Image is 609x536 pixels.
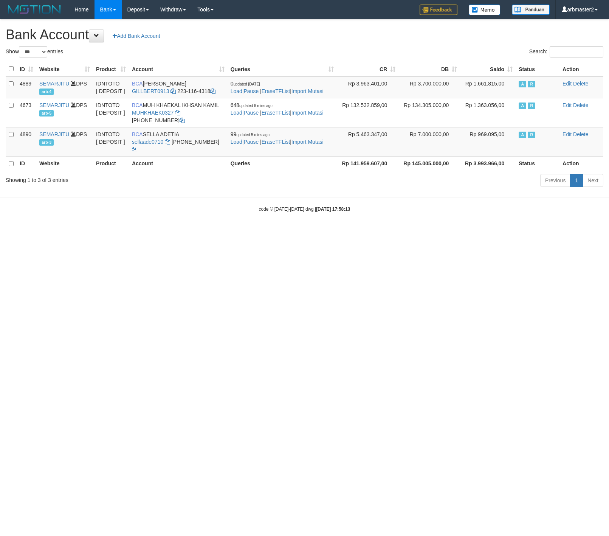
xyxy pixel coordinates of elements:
[398,76,460,98] td: Rp 3.700.000,00
[170,88,176,94] a: Copy GILLBERT0913 to clipboard
[132,146,137,152] a: Copy 6127014665 to clipboard
[93,127,129,156] td: IDNTOTO [ DEPOSIT ]
[93,62,129,76] th: Product: activate to sort column ascending
[6,4,63,15] img: MOTION_logo.png
[39,110,54,117] span: arb-5
[519,103,526,109] span: Active
[262,139,290,145] a: EraseTFList
[559,62,603,76] th: Action
[6,46,63,57] label: Show entries
[231,81,260,87] span: 0
[519,81,526,87] span: Active
[19,46,47,57] select: Showentries
[17,98,36,127] td: 4673
[460,62,516,76] th: Saldo: activate to sort column ascending
[528,103,535,109] span: Running
[231,131,270,137] span: 99
[236,133,270,137] span: updated 5 mins ago
[93,156,129,171] th: Product
[132,102,143,108] span: BCA
[262,110,290,116] a: EraseTFList
[573,81,588,87] a: Delete
[36,127,93,156] td: DPS
[460,98,516,127] td: Rp 1.363.056,00
[516,62,559,76] th: Status
[262,88,290,94] a: EraseTFList
[6,27,603,42] h1: Bank Account
[36,62,93,76] th: Website: activate to sort column ascending
[563,131,572,137] a: Edit
[180,117,185,123] a: Copy 7152165849 to clipboard
[129,156,228,171] th: Account
[6,173,248,184] div: Showing 1 to 3 of 3 entries
[129,62,228,76] th: Account: activate to sort column ascending
[559,156,603,171] th: Action
[570,174,583,187] a: 1
[291,139,324,145] a: Import Mutasi
[17,62,36,76] th: ID: activate to sort column ascending
[243,110,259,116] a: Pause
[233,82,260,86] span: updated [DATE]
[337,76,398,98] td: Rp 3.963.401,00
[231,102,324,116] span: | | |
[228,62,337,76] th: Queries: activate to sort column ascending
[39,131,69,137] a: SEMARJITU
[460,76,516,98] td: Rp 1.661.815,00
[210,88,215,94] a: Copy 2231164318 to clipboard
[132,131,143,137] span: BCA
[540,174,570,187] a: Previous
[563,102,572,108] a: Edit
[17,76,36,98] td: 4889
[36,76,93,98] td: DPS
[291,110,324,116] a: Import Mutasi
[420,5,457,15] img: Feedback.jpg
[132,81,143,87] span: BCA
[231,88,242,94] a: Load
[550,46,603,57] input: Search:
[316,207,350,212] strong: [DATE] 17:58:13
[17,156,36,171] th: ID
[39,102,69,108] a: SEMARJITU
[398,127,460,156] td: Rp 7.000.000,00
[231,81,324,94] span: | | |
[231,139,242,145] a: Load
[512,5,550,15] img: panduan.png
[291,88,324,94] a: Import Mutasi
[132,139,163,145] a: sellaade0710
[132,88,169,94] a: GILLBERT0913
[165,139,170,145] a: Copy sellaade0710 to clipboard
[93,76,129,98] td: IDNTOTO [ DEPOSIT ]
[39,139,54,146] span: arb-3
[519,132,526,138] span: Active
[36,156,93,171] th: Website
[243,88,259,94] a: Pause
[528,132,535,138] span: Running
[573,131,588,137] a: Delete
[528,81,535,87] span: Running
[460,156,516,171] th: Rp 3.993.966,00
[231,110,242,116] a: Load
[573,102,588,108] a: Delete
[239,104,273,108] span: updated 6 mins ago
[243,139,259,145] a: Pause
[129,98,228,127] td: MUH KHAEKAL IKHSAN KAMIL [PHONE_NUMBER]
[516,156,559,171] th: Status
[563,81,572,87] a: Edit
[93,98,129,127] td: IDNTOTO [ DEPOSIT ]
[460,127,516,156] td: Rp 969.095,00
[175,110,180,116] a: Copy MUHKHAEK0327 to clipboard
[231,131,324,145] span: | | |
[259,207,350,212] small: code © [DATE]-[DATE] dwg |
[228,156,337,171] th: Queries
[398,156,460,171] th: Rp 145.005.000,00
[337,62,398,76] th: CR: activate to sort column ascending
[39,89,54,95] span: arb-4
[39,81,69,87] a: SEMARJITU
[529,46,603,57] label: Search:
[398,98,460,127] td: Rp 134.305.000,00
[337,156,398,171] th: Rp 141.959.607,00
[129,127,228,156] td: SELLA ADETIA [PHONE_NUMBER]
[17,127,36,156] td: 4890
[231,102,273,108] span: 648
[132,110,174,116] a: MUHKHAEK0327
